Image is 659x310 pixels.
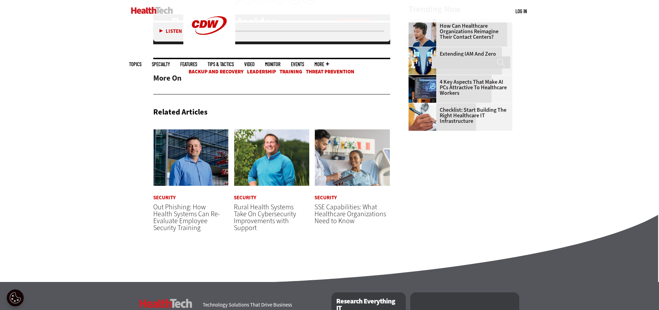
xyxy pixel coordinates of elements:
[409,103,440,109] a: Person with a clipboard checking a list
[409,75,440,81] a: Desktop monitor with brain AI concept
[409,79,508,96] a: 4 Key Aspects That Make AI PCs Attractive to Healthcare Workers
[291,62,304,67] a: Events
[234,195,256,200] a: Security
[515,8,527,14] a: Log in
[7,289,24,307] div: Cookie Settings
[314,62,329,67] span: More
[7,289,24,307] button: Open Preferences
[409,47,436,75] img: abstract image of woman with pixelated face
[208,62,234,67] a: Tips & Tactics
[131,7,173,14] img: Home
[409,103,436,131] img: Person with a clipboard checking a list
[314,129,390,186] img: Doctor speaking with patient
[183,46,235,53] a: CDW
[153,108,208,116] h3: Related Articles
[409,75,436,103] img: Desktop monitor with brain AI concept
[234,129,310,186] img: Jim Roeder
[244,62,255,67] a: Video
[203,302,323,308] h4: Technology Solutions That Drive Business
[409,107,508,124] a: Checklist: Start Building the Right Healthcare IT Infrastructure
[152,62,170,67] span: Specialty
[153,71,182,85] h3: More On
[153,195,176,200] a: Security
[314,202,386,226] a: SSE Capabilities: What Healthcare Organizations Need to Know
[314,195,337,200] a: Security
[153,202,220,232] a: Out Phishing: How Health Systems Can Re-Evaluate Employee Security Training
[180,62,197,67] a: Features
[129,62,141,67] span: Topics
[139,299,192,308] h3: HealthTech
[265,62,281,67] a: MonITor
[515,8,527,15] div: User menu
[234,202,296,232] a: Rural Health Systems Take On Cybersecurity Improvements with Support
[153,129,229,186] img: Scott Currie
